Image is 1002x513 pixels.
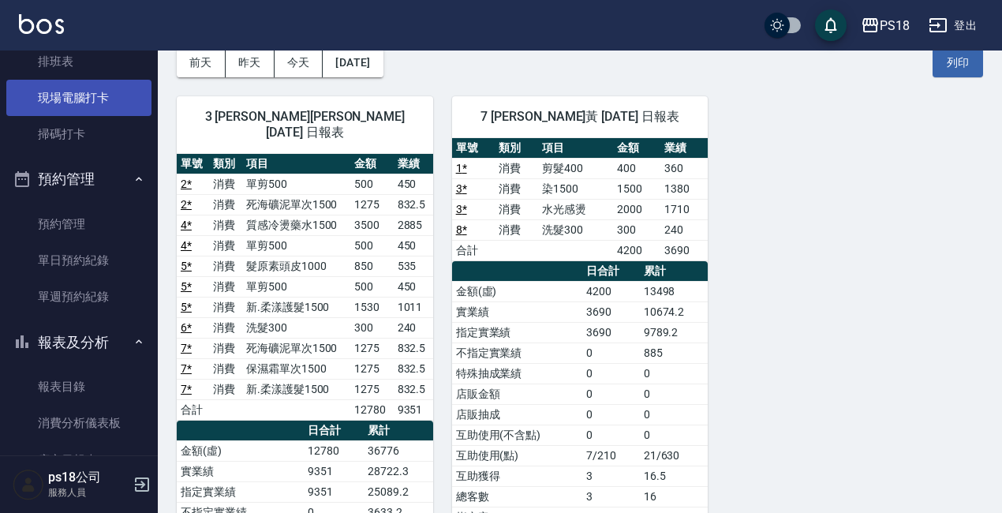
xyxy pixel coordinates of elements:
img: Logo [19,14,64,34]
td: 消費 [209,317,241,338]
button: 報表及分析 [6,322,151,363]
td: 消費 [209,297,241,317]
td: 消費 [209,358,241,379]
td: 1275 [350,338,393,358]
td: 髮原素頭皮1000 [242,256,350,276]
td: 500 [350,174,393,194]
td: 不指定實業績 [452,343,582,363]
td: 互助獲得 [452,466,582,486]
td: 9351 [304,481,364,502]
td: 832.5 [394,194,433,215]
th: 項目 [538,138,613,159]
td: 消費 [495,158,538,178]
td: 0 [582,425,640,445]
td: 300 [613,219,660,240]
td: 3 [582,466,640,486]
td: 1530 [350,297,393,317]
td: 4200 [582,281,640,301]
td: 單剪500 [242,235,350,256]
a: 掃碼打卡 [6,116,151,152]
td: 3 [582,486,640,507]
td: 360 [660,158,708,178]
td: 12780 [304,440,364,461]
td: 13498 [640,281,709,301]
th: 日合計 [582,261,640,282]
th: 單號 [177,154,209,174]
td: 832.5 [394,338,433,358]
td: 互助使用(點) [452,445,582,466]
td: 2885 [394,215,433,235]
button: 前天 [177,48,226,77]
td: 消費 [495,178,538,199]
td: 店販抽成 [452,404,582,425]
th: 項目 [242,154,350,174]
td: 合計 [452,240,495,260]
th: 業績 [394,154,433,174]
td: 消費 [209,215,241,235]
td: 實業績 [452,301,582,322]
a: 排班表 [6,43,151,80]
a: 預約管理 [6,206,151,242]
td: 500 [350,235,393,256]
td: 450 [394,276,433,297]
td: 450 [394,174,433,194]
td: 死海礦泥單次1500 [242,194,350,215]
td: 240 [660,219,708,240]
td: 保濕霜單次1500 [242,358,350,379]
td: 實業績 [177,461,304,481]
button: [DATE] [323,48,383,77]
td: 1275 [350,358,393,379]
th: 單號 [452,138,495,159]
button: 預約管理 [6,159,151,200]
td: 店販金額 [452,384,582,404]
td: 合計 [177,399,209,420]
td: 消費 [209,379,241,399]
td: 1710 [660,199,708,219]
td: 3500 [350,215,393,235]
td: 消費 [209,276,241,297]
td: 消費 [209,256,241,276]
th: 金額 [613,138,660,159]
th: 類別 [495,138,538,159]
td: 水光感燙 [538,199,613,219]
table: a dense table [177,154,433,421]
span: 3 [PERSON_NAME][PERSON_NAME] [DATE] 日報表 [196,109,414,140]
td: 新.柔漾護髮1500 [242,379,350,399]
td: 金額(虛) [452,281,582,301]
td: 535 [394,256,433,276]
p: 服務人員 [48,485,129,500]
th: 日合計 [304,421,364,441]
td: 洗髮300 [242,317,350,338]
button: 列印 [933,48,983,77]
td: 9351 [394,399,433,420]
button: 今天 [275,48,323,77]
button: PS18 [854,9,916,42]
td: 0 [582,404,640,425]
a: 單日預約紀錄 [6,242,151,279]
td: 7/210 [582,445,640,466]
a: 店家日報表 [6,442,151,478]
button: 昨天 [226,48,275,77]
td: 指定實業績 [452,322,582,343]
td: 832.5 [394,379,433,399]
div: PS18 [880,16,910,36]
td: 25089.2 [364,481,432,502]
td: 特殊抽成業績 [452,363,582,384]
td: 消費 [209,194,241,215]
td: 消費 [209,235,241,256]
td: 死海礦泥單次1500 [242,338,350,358]
td: 885 [640,343,709,363]
td: 1275 [350,379,393,399]
td: 消費 [495,199,538,219]
table: a dense table [452,138,709,261]
th: 類別 [209,154,241,174]
th: 累計 [640,261,709,282]
td: 單剪500 [242,174,350,194]
span: 7 [PERSON_NAME]黃 [DATE] 日報表 [471,109,690,125]
button: save [815,9,847,41]
td: 10674.2 [640,301,709,322]
td: 1011 [394,297,433,317]
td: 質感冷燙藥水1500 [242,215,350,235]
td: 金額(虛) [177,440,304,461]
td: 16 [640,486,709,507]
